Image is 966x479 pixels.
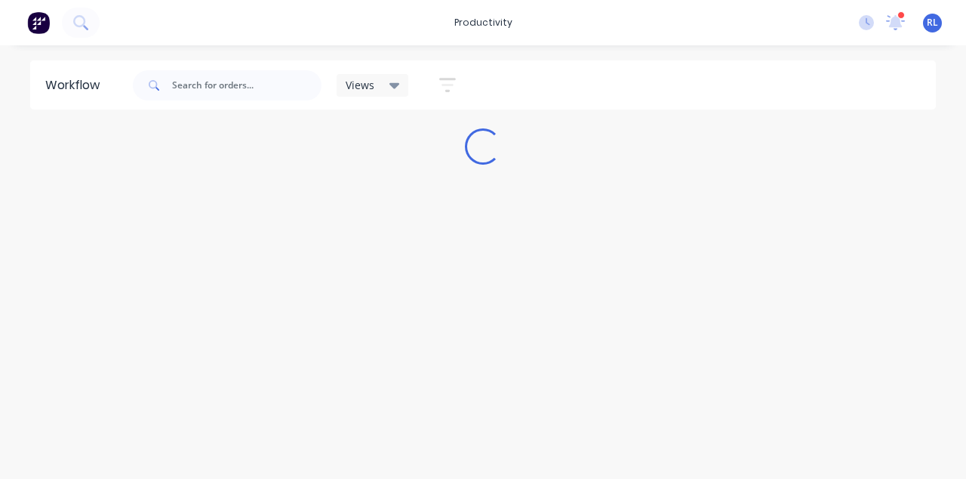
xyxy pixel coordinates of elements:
span: RL [927,16,938,29]
span: Views [346,77,374,93]
div: productivity [447,11,520,34]
img: Factory [27,11,50,34]
div: Workflow [45,76,107,94]
input: Search for orders... [172,70,321,100]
